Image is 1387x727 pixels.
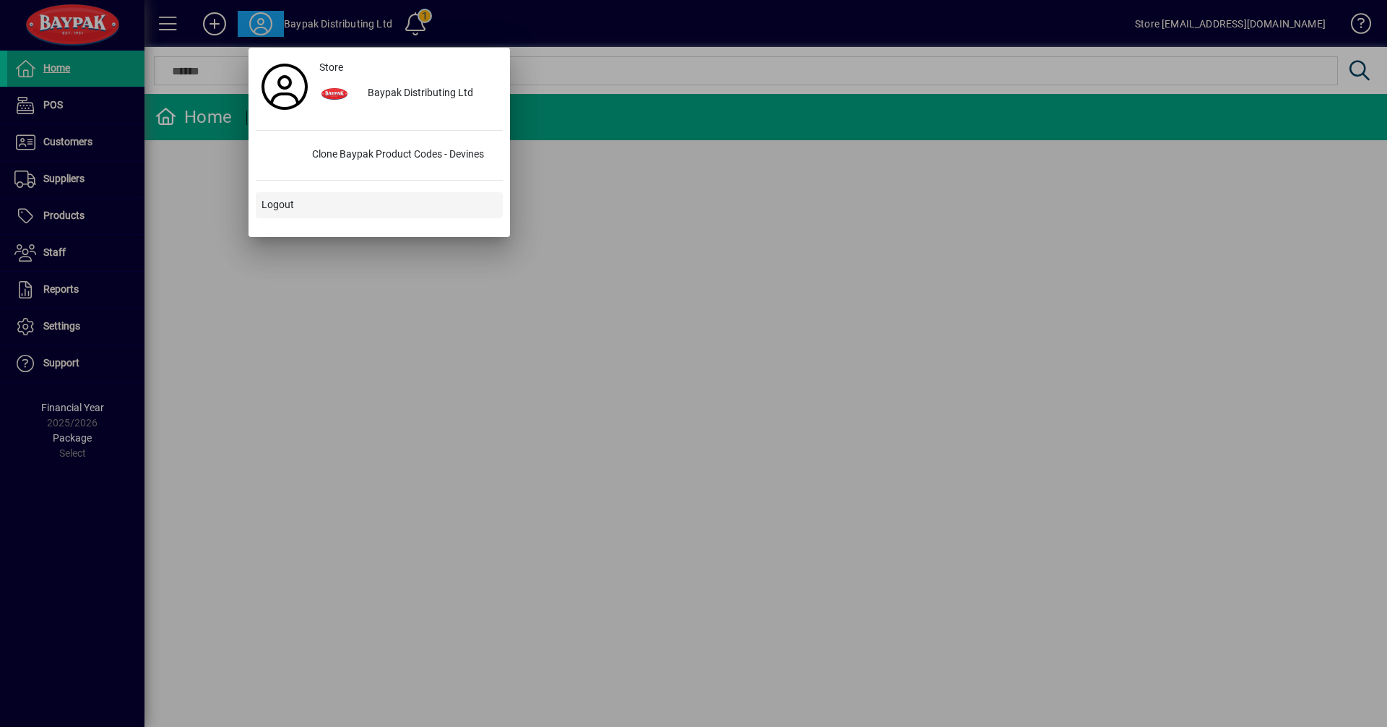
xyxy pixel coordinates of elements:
span: Store [319,60,343,75]
a: Store [314,55,503,81]
a: Profile [256,74,314,100]
div: Baypak Distributing Ltd [356,81,503,107]
button: Logout [256,192,503,218]
span: Logout [262,197,294,212]
div: Clone Baypak Product Codes - Devines [301,142,503,168]
button: Baypak Distributing Ltd [314,81,503,107]
button: Clone Baypak Product Codes - Devines [256,142,503,168]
